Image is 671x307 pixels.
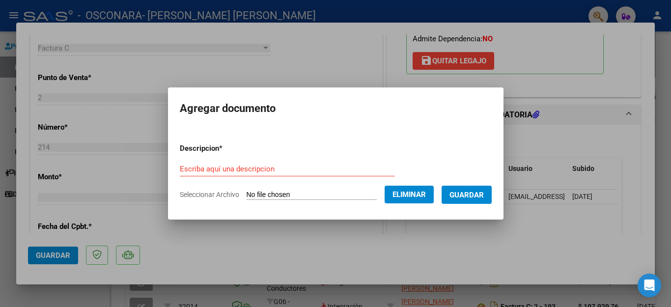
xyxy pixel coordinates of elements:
div: Open Intercom Messenger [638,274,661,297]
span: Seleccionar Archivo [180,191,239,198]
p: Descripcion [180,143,274,154]
h2: Agregar documento [180,99,492,118]
span: Eliminar [392,190,426,199]
button: Eliminar [385,186,434,203]
span: Guardar [449,191,484,199]
button: Guardar [442,186,492,204]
